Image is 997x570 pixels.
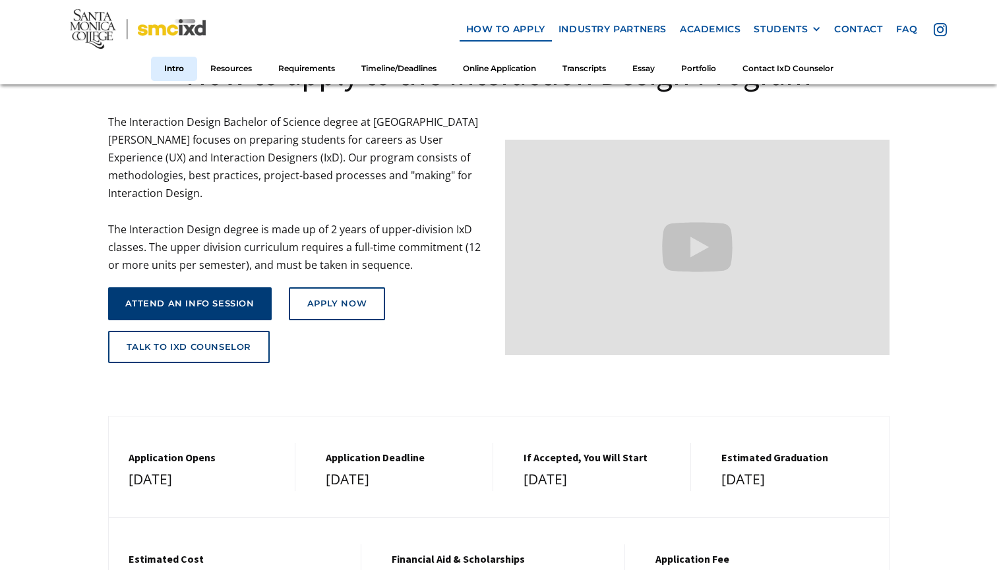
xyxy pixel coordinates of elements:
a: Online Application [450,57,549,81]
a: Resources [197,57,265,81]
a: Apply Now [289,287,385,320]
h5: If Accepted, You Will Start [524,451,677,464]
div: [DATE] [524,468,677,492]
div: STUDENTS [754,24,808,35]
a: Timeline/Deadlines [348,57,450,81]
a: Requirements [265,57,348,81]
div: [DATE] [326,468,479,492]
a: talk to ixd counselor [108,331,270,364]
div: talk to ixd counselor [127,342,252,353]
h5: financial aid & Scholarships [392,553,611,565]
img: icon - instagram [934,23,947,36]
a: faq [890,17,924,42]
h5: Estimated cost [129,553,348,565]
a: attend an info session [108,287,272,320]
h5: Application Fee [655,553,876,565]
a: industry partners [552,17,673,42]
a: Contact IxD Counselor [729,57,847,81]
a: Essay [619,57,668,81]
a: Academics [673,17,747,42]
a: Intro [151,57,197,81]
h5: estimated graduation [721,451,876,464]
p: The Interaction Design Bachelor of Science degree at [GEOGRAPHIC_DATA][PERSON_NAME] focuses on pr... [108,113,493,275]
a: contact [828,17,889,42]
a: Portfolio [668,57,729,81]
iframe: Design your future with a Bachelor's Degree in Interaction Design from Santa Monica College [505,140,890,355]
h5: Application Opens [129,451,282,464]
a: how to apply [460,17,552,42]
h5: Application Deadline [326,451,479,464]
a: Transcripts [549,57,619,81]
div: attend an info session [125,299,255,309]
div: Apply Now [307,299,367,309]
div: [DATE] [721,468,876,492]
div: [DATE] [129,468,282,492]
div: STUDENTS [754,24,821,35]
img: Santa Monica College - SMC IxD logo [70,9,206,49]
